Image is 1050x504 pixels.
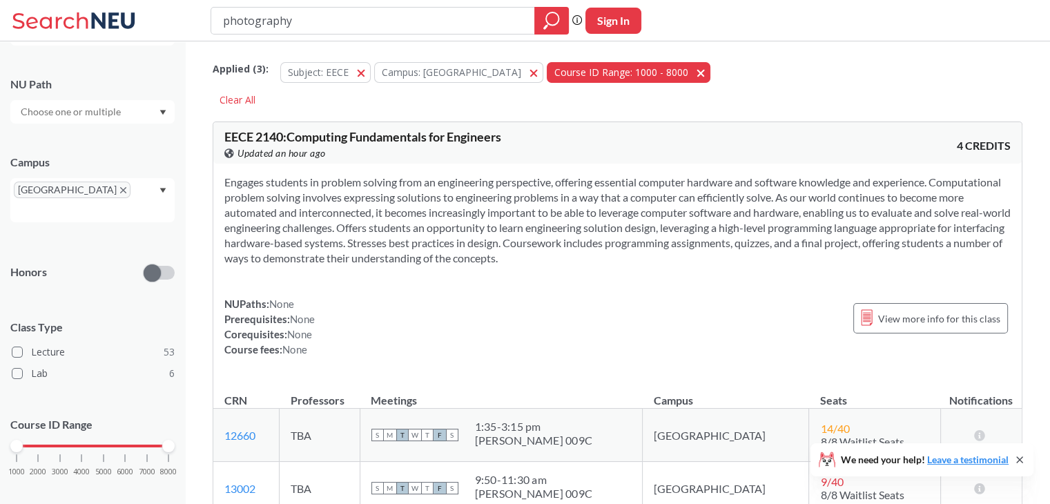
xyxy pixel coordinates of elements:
span: 9 / 40 [820,475,843,488]
span: None [287,328,312,340]
span: 7000 [139,468,155,476]
section: Engages students in problem solving from an engineering perspective, offering essential computer ... [224,175,1011,266]
button: Campus: [GEOGRAPHIC_DATA] [374,62,543,83]
span: 14 / 40 [820,422,849,435]
th: Professors [280,379,360,409]
a: 13002 [224,482,255,495]
svg: Dropdown arrow [159,188,166,193]
span: S [446,482,458,494]
div: 1:35 - 3:15 pm [475,420,593,434]
div: CRN [224,393,247,408]
span: M [384,482,396,494]
span: 8000 [160,468,177,476]
div: 9:50 - 11:30 am [475,473,593,487]
th: Meetings [360,379,643,409]
span: S [446,429,458,441]
span: 5000 [95,468,112,476]
div: NUPaths: Prerequisites: Corequisites: Course fees: [224,296,315,357]
th: Campus [643,379,809,409]
span: None [282,343,307,356]
span: 53 [164,345,175,360]
div: NU Path [10,77,175,92]
a: 12660 [224,429,255,442]
div: Dropdown arrow [10,100,175,124]
span: T [396,429,409,441]
svg: magnifying glass [543,11,560,30]
div: [GEOGRAPHIC_DATA]X to remove pillDropdown arrow [10,178,175,222]
input: Class, professor, course number, "phrase" [222,9,525,32]
span: Updated an hour ago [237,146,326,161]
button: Sign In [585,8,641,34]
p: Honors [10,264,47,280]
div: Clear All [213,90,262,110]
span: T [421,429,434,441]
p: Course ID Range [10,417,175,433]
span: 4000 [73,468,90,476]
div: magnifying glass [534,7,569,35]
span: M [384,429,396,441]
span: F [434,429,446,441]
span: F [434,482,446,494]
span: Subject: EECE [288,66,349,79]
span: None [290,313,315,325]
span: T [421,482,434,494]
span: View more info for this class [878,310,1000,327]
span: None [269,298,294,310]
span: W [409,429,421,441]
button: Subject: EECE [280,62,371,83]
span: S [371,482,384,494]
span: Course ID Range: 1000 - 8000 [554,66,688,79]
span: 8/8 Waitlist Seats [820,435,904,448]
td: TBA [280,409,360,462]
span: 3000 [52,468,68,476]
span: W [409,482,421,494]
a: Leave a testimonial [927,454,1009,465]
th: Notifications [940,379,1021,409]
span: EECE 2140 : Computing Fundamentals for Engineers [224,129,501,144]
span: 4 CREDITS [957,138,1011,153]
span: [GEOGRAPHIC_DATA]X to remove pill [14,182,130,198]
div: Campus [10,155,175,170]
span: Class Type [10,320,175,335]
div: [PERSON_NAME] 009C [475,434,593,447]
span: Campus: [GEOGRAPHIC_DATA] [382,66,521,79]
th: Seats [809,379,941,409]
span: 2000 [30,468,46,476]
td: [GEOGRAPHIC_DATA] [643,409,809,462]
svg: Dropdown arrow [159,110,166,115]
span: 6000 [117,468,133,476]
svg: X to remove pill [120,187,126,193]
input: Choose one or multiple [14,104,130,120]
label: Lab [12,365,175,382]
button: Course ID Range: 1000 - 8000 [547,62,710,83]
span: 1000 [8,468,25,476]
label: Lecture [12,343,175,361]
span: Applied ( 3 ): [213,61,269,77]
span: 8/8 Waitlist Seats [820,488,904,501]
span: S [371,429,384,441]
div: [PERSON_NAME] 009C [475,487,593,501]
span: We need your help! [841,455,1009,465]
span: 6 [169,366,175,381]
span: T [396,482,409,494]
